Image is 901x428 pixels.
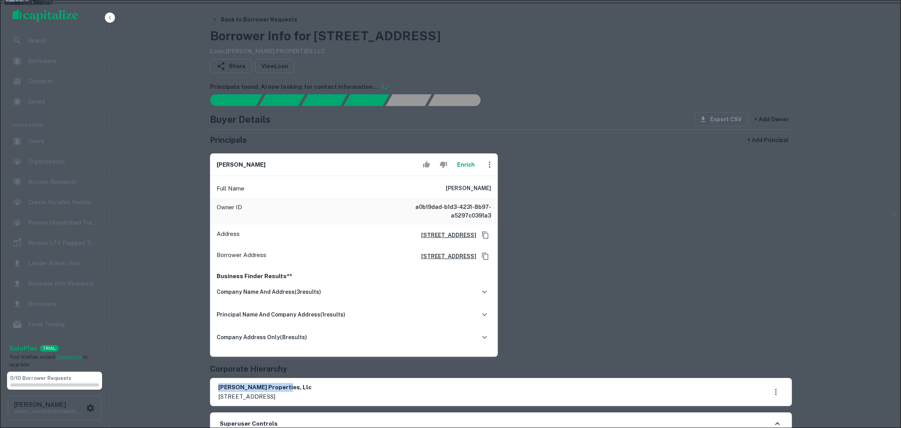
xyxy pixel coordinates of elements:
p: Borrower Address [217,250,266,262]
span: Review Unmatched Transactions [28,218,98,227]
p: Address [217,229,240,241]
h6: Principals found, AI now looking for contact information... [210,83,792,92]
h6: [PERSON_NAME] [14,402,84,408]
button: Copy Address [479,229,491,241]
iframe: Chat Widget [862,365,901,403]
span: Organizations [28,157,98,166]
button: + Add Principal [744,133,792,147]
h4: Buyer Details [210,112,271,126]
h6: principal name and company address ( 1 results) [217,310,345,319]
span: Your trial has ended. to upgrade. [9,354,88,368]
h6: [PERSON_NAME] [446,184,491,193]
p: [STREET_ADDRESS] [218,392,312,401]
h6: [STREET_ADDRESS] [415,231,476,239]
span: Access Requests [28,177,98,187]
span: Email Testing [28,320,98,329]
div: Documents found, AI parsing details... [301,94,347,106]
button: Copy Address [479,250,491,262]
button: Accept [420,157,433,173]
a: ViewLoan [255,59,294,73]
h3: Borrower Info for [STREET_ADDRESS] [210,27,441,45]
h6: company name and address ( 3 results) [217,288,321,296]
span: 0 / 10 Borrower Requests [10,375,71,381]
button: Share [210,59,252,73]
img: capitalize-logo.png [13,9,78,22]
div: Your request is received and processing... [259,94,305,106]
div: Principals found, still searching for contact information. This may take time... [386,94,431,106]
div: Principals found, AI now looking for contact information... [343,94,389,106]
span: Users [28,137,98,146]
li: Super Admin [6,113,103,132]
button: Enrich [454,157,479,173]
h6: [PERSON_NAME] properties, llc [218,383,312,392]
button: Reject [436,157,450,173]
span: Saved [28,97,98,106]
div: AI fulfillment process complete. [428,94,490,106]
h5: Corporate Hierarchy [210,363,287,375]
button: Back to Borrower Requests [208,13,300,27]
p: Owner ID [217,203,242,220]
h6: a0b19dad-b1d3-4231-8b97-a5297c0391a3 [397,203,491,220]
span: Lender Admin View [28,259,98,268]
h6: [PERSON_NAME] [217,160,266,169]
strong: Solo Plan [9,345,37,352]
div: Sending borrower request to AI... [201,94,259,106]
button: + Add Owner [751,112,792,126]
span: Borrower Info Requests [28,279,98,288]
span: Borrowers [28,299,98,309]
span: Create Notable Person [28,198,98,207]
h5: Principals [210,134,247,146]
h6: Loan : [PERSON_NAME] PROPERTIES LLC [210,47,441,56]
a: Contact us [56,354,82,360]
span: Contacts [28,77,98,86]
p: Full Name [217,184,244,193]
p: Business Finder Results** [217,272,491,281]
h6: [STREET_ADDRESS] [415,252,476,261]
span: Review LTV Flagged Transactions [28,238,98,248]
span: Borrowers [28,56,98,66]
div: TRIAL [40,345,59,352]
span: Search [28,36,98,45]
h6: company address only ( 8 results) [217,333,307,342]
p: [EMAIL_ADDRESS][DOMAIN_NAME] [14,408,84,415]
